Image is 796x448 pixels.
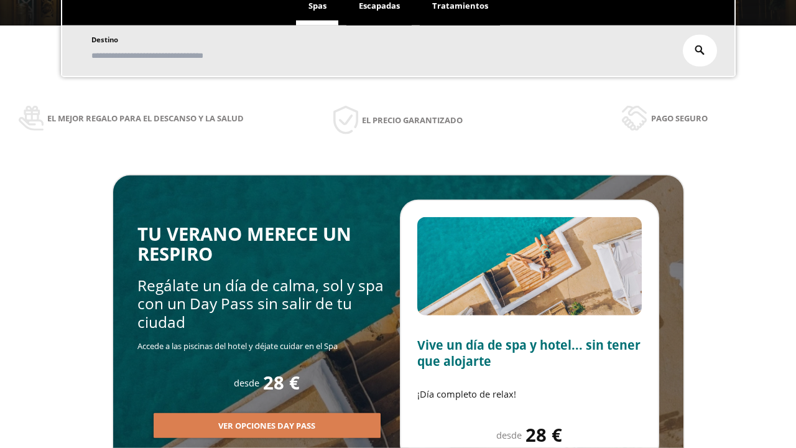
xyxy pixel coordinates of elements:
button: Ver opciones Day Pass [154,413,381,438]
span: 28 € [263,373,300,393]
span: Vive un día de spa y hotel... sin tener que alojarte [417,337,641,370]
img: Slide2.BHA6Qswy.webp [417,217,642,315]
span: TU VERANO MERECE UN RESPIRO [137,222,351,267]
span: ¡Día completo de relax! [417,388,516,400]
span: Ver opciones Day Pass [218,420,315,432]
span: Accede a las piscinas del hotel y déjate cuidar en el Spa [137,340,338,352]
span: El precio garantizado [362,113,463,127]
span: 28 € [525,425,562,446]
span: Pago seguro [651,111,708,125]
span: Regálate un día de calma, sol y spa con un Day Pass sin salir de tu ciudad [137,275,384,332]
a: Ver opciones Day Pass [154,420,381,431]
span: desde [234,376,259,389]
span: desde [496,429,522,441]
span: Destino [91,35,118,44]
span: El mejor regalo para el descanso y la salud [47,111,244,125]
